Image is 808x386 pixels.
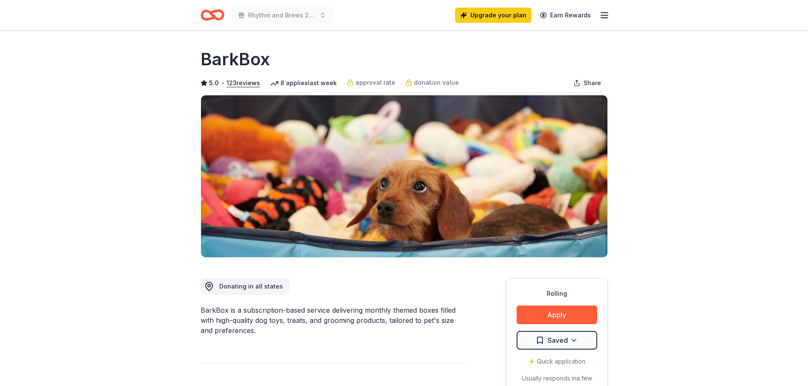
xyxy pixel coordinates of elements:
[226,78,260,88] button: 123reviews
[414,78,459,88] span: donation value
[517,289,597,299] div: Rolling
[355,78,395,88] span: approval rate
[201,5,224,25] a: Home
[201,95,607,257] img: Image for BarkBox
[405,78,459,88] a: donation value
[209,78,219,88] span: 5.0
[567,75,608,92] button: Share
[517,331,597,350] button: Saved
[347,78,395,88] a: approval rate
[517,305,597,324] button: Apply
[201,305,465,336] div: BarkBox is a subscription-based service delivering monthly themed boxes filled with high-quality ...
[219,283,283,290] span: Donating in all states
[517,356,597,367] div: ⚡️ Quick application
[231,7,333,24] button: Rhythm and Brews 2025
[270,78,337,88] div: 8 applies last week
[584,78,601,88] span: Share
[535,8,596,23] a: Earn Rewards
[221,80,224,86] span: •
[248,10,316,20] span: Rhythm and Brews 2025
[201,47,270,71] h1: BarkBox
[548,335,568,346] span: Saved
[455,8,531,23] a: Upgrade your plan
